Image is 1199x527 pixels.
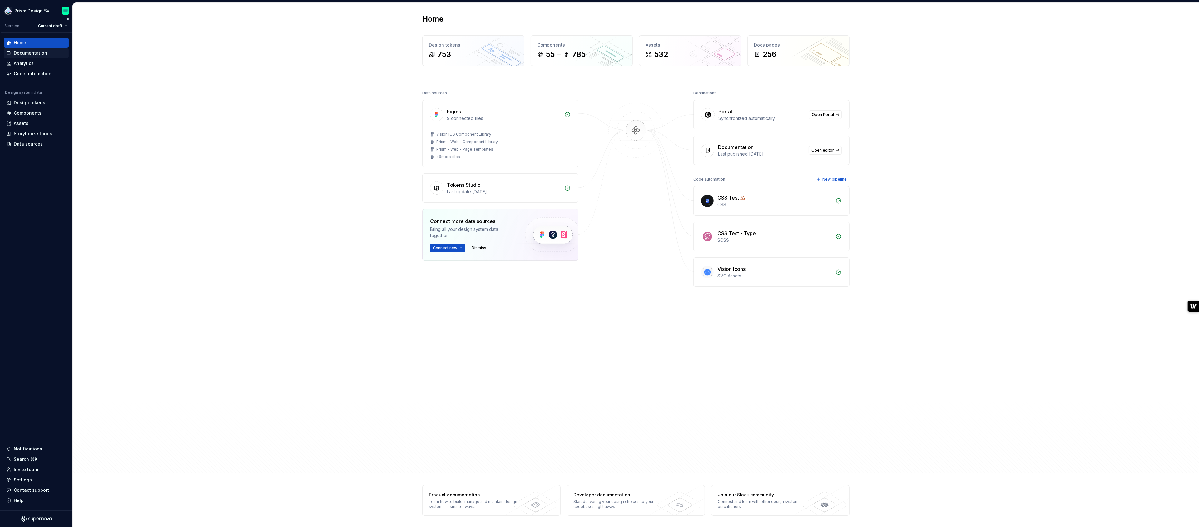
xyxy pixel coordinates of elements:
[64,15,72,23] button: Collapse sidebar
[21,516,52,522] svg: Supernova Logo
[438,49,451,59] div: 753
[654,49,668,59] div: 532
[717,194,739,201] div: CSS Test
[4,38,69,48] a: Home
[747,35,850,66] a: Docs pages256
[4,69,69,79] a: Code automation
[546,49,555,59] div: 55
[14,40,26,46] div: Home
[4,98,69,108] a: Design tokens
[4,465,69,475] a: Invite team
[572,49,586,59] div: 785
[646,42,735,48] div: Assets
[429,492,520,498] div: Product documentation
[422,89,447,97] div: Data sources
[436,139,498,144] div: Prism - Web - Component Library
[472,246,486,251] span: Dismiss
[822,177,847,182] span: New pipeline
[4,108,69,118] a: Components
[718,143,754,151] div: Documentation
[14,60,34,67] div: Analytics
[430,226,514,239] div: Bring all your design system data together.
[447,181,481,189] div: Tokens Studio
[717,265,746,273] div: Vision Icons
[4,495,69,505] button: Help
[14,446,42,452] div: Notifications
[717,273,832,279] div: SVG Assets
[4,475,69,485] a: Settings
[718,499,809,509] div: Connect and learn with other design system practitioners.
[422,14,443,24] h2: Home
[62,7,69,15] img: Emiliano Rodriguez
[469,244,489,252] button: Dismiss
[718,492,809,498] div: Join our Slack community
[422,485,561,516] a: Product documentationLearn how to build, manage and maintain design systems in smarter ways.
[14,456,37,462] div: Search ⌘K
[693,175,725,184] div: Code automation
[809,146,842,155] a: Open editor
[718,151,805,157] div: Last published [DATE]
[4,7,12,15] img: 106765b7-6fc4-4b5d-8be0-32f944830029.png
[14,141,43,147] div: Data sources
[430,244,465,252] button: Connect new
[447,115,561,122] div: 9 connected files
[422,35,524,66] a: Design tokens753
[1,4,71,17] button: Prism Design SystemEmiliano Rodriguez
[5,23,19,28] div: Version
[812,112,834,117] span: Open Portal
[14,497,24,504] div: Help
[422,173,578,203] a: Tokens StudioLast update [DATE]
[14,50,47,56] div: Documentation
[711,485,850,516] a: Join our Slack communityConnect and learn with other design system practitioners.
[14,120,28,127] div: Assets
[429,499,520,509] div: Learn how to build, manage and maintain design systems in smarter ways.
[567,485,705,516] a: Developer documentationStart delivering your design choices to your codebases right away.
[430,217,514,225] div: Connect more data sources
[14,8,54,14] div: Prism Design System
[717,230,756,237] div: CSS Test - Type
[4,485,69,495] button: Contact support
[573,492,664,498] div: Developer documentation
[5,90,42,95] div: Design system data
[4,444,69,454] button: Notifications
[4,48,69,58] a: Documentation
[693,89,716,97] div: Destinations
[433,246,457,251] span: Connect new
[14,131,52,137] div: Storybook stories
[14,466,38,473] div: Invite team
[754,42,843,48] div: Docs pages
[573,499,664,509] div: Start delivering your design choices to your codebases right away.
[14,477,32,483] div: Settings
[4,129,69,139] a: Storybook stories
[717,237,832,243] div: SCSS
[14,71,52,77] div: Code automation
[811,148,834,153] span: Open editor
[531,35,633,66] a: Components55785
[14,487,49,493] div: Contact support
[422,100,578,167] a: Figma9 connected filesVision iOS Component LibraryPrism - Web - Component LibraryPrism - Web - Pa...
[718,115,805,122] div: Synchronized automatically
[447,108,461,115] div: Figma
[4,454,69,464] button: Search ⌘K
[38,23,62,28] span: Current draft
[436,147,493,152] div: Prism - Web - Page Templates
[14,110,42,116] div: Components
[809,110,842,119] a: Open Portal
[14,100,45,106] div: Design tokens
[35,22,70,30] button: Current draft
[4,139,69,149] a: Data sources
[815,175,850,184] button: New pipeline
[717,201,832,208] div: CSS
[4,58,69,68] a: Analytics
[763,49,776,59] div: 256
[429,42,518,48] div: Design tokens
[4,118,69,128] a: Assets
[718,108,732,115] div: Portal
[447,189,561,195] div: Last update [DATE]
[639,35,741,66] a: Assets532
[436,132,491,137] div: Vision iOS Component Library
[537,42,626,48] div: Components
[436,154,460,159] div: + 6 more files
